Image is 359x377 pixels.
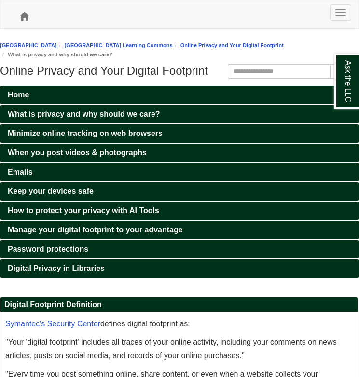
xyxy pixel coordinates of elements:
[8,91,29,99] span: Home
[8,168,33,176] span: Emails
[65,42,173,48] a: [GEOGRAPHIC_DATA] Learning Commons
[8,129,163,137] span: Minimize online tracking on web browsers
[8,264,105,272] span: Digital Privacy in Libraries
[8,110,160,118] span: What is privacy and why should we care?
[8,245,88,253] span: Password protections
[8,187,94,195] span: Keep your devices safe
[0,297,358,312] h2: Digital Footprint Definition
[5,320,100,328] a: Symantec's Security Center
[8,226,183,234] span: Manage your digital footprint to your advantage
[5,336,353,363] p: "Your 'digital footprint' includes all traces of your online activity, including your comments on...
[5,317,353,331] p: defines digital footprint as:
[330,64,359,79] button: Search
[180,42,284,48] a: Online Privacy and Your Digital Footprint
[8,206,159,215] span: How to protect your privacy with AI Tools
[8,148,147,157] span: When you post videos & photographs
